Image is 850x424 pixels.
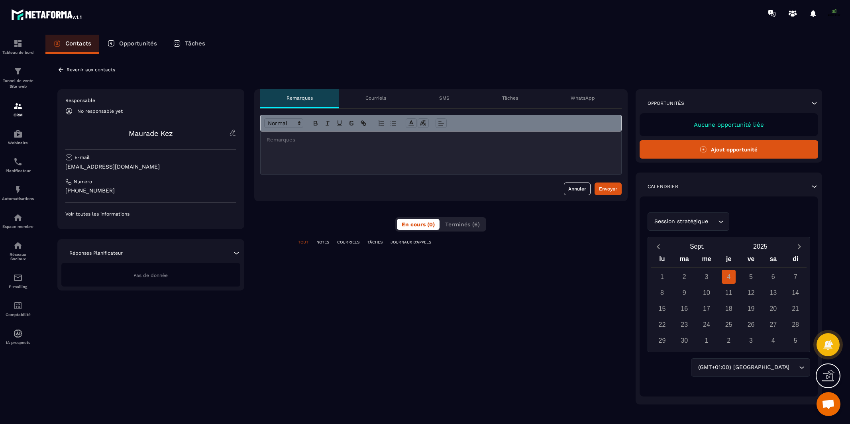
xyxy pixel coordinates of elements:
p: Automatisations [2,196,34,201]
div: 30 [677,334,691,347]
a: Contacts [45,35,99,54]
div: 5 [744,270,758,284]
img: automations [13,329,23,338]
div: 1 [655,270,669,284]
span: Pas de donnée [133,273,168,278]
div: 16 [677,302,691,316]
p: Numéro [74,179,92,185]
p: Courriels [365,95,386,101]
img: automations [13,129,23,139]
div: 2 [722,334,736,347]
p: CRM [2,113,34,117]
div: me [695,253,718,267]
p: Tunnel de vente Site web [2,78,34,89]
div: 14 [789,286,803,300]
div: 9 [677,286,691,300]
img: automations [13,213,23,222]
input: Search for option [710,217,716,226]
div: 2 [677,270,691,284]
div: Envoyer [599,185,617,193]
button: Terminés (6) [440,219,485,230]
div: 17 [699,302,713,316]
img: social-network [13,241,23,250]
div: je [718,253,740,267]
button: Envoyer [595,183,622,195]
button: Previous month [651,241,666,252]
p: TÂCHES [367,239,383,245]
a: Ouvrir le chat [817,392,840,416]
p: Calendrier [648,183,678,190]
span: (GMT+01:00) [GEOGRAPHIC_DATA] [696,363,791,372]
button: Open years overlay [729,239,792,253]
div: 15 [655,302,669,316]
p: SMS [439,95,450,101]
img: formation [13,101,23,111]
p: Tâches [185,40,205,47]
div: 3 [744,334,758,347]
button: En cours (0) [397,219,440,230]
div: Search for option [648,212,729,231]
p: NOTES [316,239,329,245]
div: 12 [744,286,758,300]
div: 26 [744,318,758,332]
img: formation [13,39,23,48]
div: 18 [722,302,736,316]
img: logo [11,7,83,22]
a: social-networksocial-networkRéseaux Sociaux [2,235,34,267]
p: COURRIELS [337,239,359,245]
div: 8 [655,286,669,300]
div: 5 [789,334,803,347]
p: IA prospects [2,340,34,345]
input: Search for option [791,363,797,372]
p: Espace membre [2,224,34,229]
button: Next month [792,241,807,252]
div: 4 [766,334,780,347]
img: accountant [13,301,23,310]
p: Tâches [502,95,518,101]
div: 24 [699,318,713,332]
div: 28 [789,318,803,332]
p: Opportunités [119,40,157,47]
a: automationsautomationsAutomatisations [2,179,34,207]
p: Planificateur [2,169,34,173]
a: schedulerschedulerPlanificateur [2,151,34,179]
div: 25 [722,318,736,332]
p: Opportunités [648,100,684,106]
button: Open months overlay [666,239,729,253]
span: Session stratégique [653,217,710,226]
a: Maurade Kez [129,129,173,137]
p: Remarques [287,95,313,101]
div: 29 [655,334,669,347]
div: 10 [699,286,713,300]
p: TOUT [298,239,308,245]
div: 7 [789,270,803,284]
p: No responsable yet [77,108,123,114]
div: ma [673,253,695,267]
p: Tableau de bord [2,50,34,55]
a: accountantaccountantComptabilité [2,295,34,323]
a: Opportunités [99,35,165,54]
img: automations [13,185,23,194]
a: automationsautomationsWebinaire [2,123,34,151]
a: formationformationCRM [2,95,34,123]
a: automationsautomationsEspace membre [2,207,34,235]
div: 13 [766,286,780,300]
div: sa [762,253,784,267]
p: Voir toutes les informations [65,211,236,217]
img: email [13,273,23,283]
p: Aucune opportunité liée [648,121,811,128]
button: Ajout opportunité [640,140,819,159]
img: scheduler [13,157,23,167]
p: Revenir aux contacts [67,67,115,73]
p: WhatsApp [571,95,595,101]
p: JOURNAUX D'APPELS [391,239,431,245]
div: Calendar wrapper [651,253,807,347]
div: 27 [766,318,780,332]
div: 11 [722,286,736,300]
p: Comptabilité [2,312,34,317]
div: di [784,253,807,267]
div: 22 [655,318,669,332]
div: Search for option [691,358,810,377]
div: 4 [722,270,736,284]
div: 3 [699,270,713,284]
